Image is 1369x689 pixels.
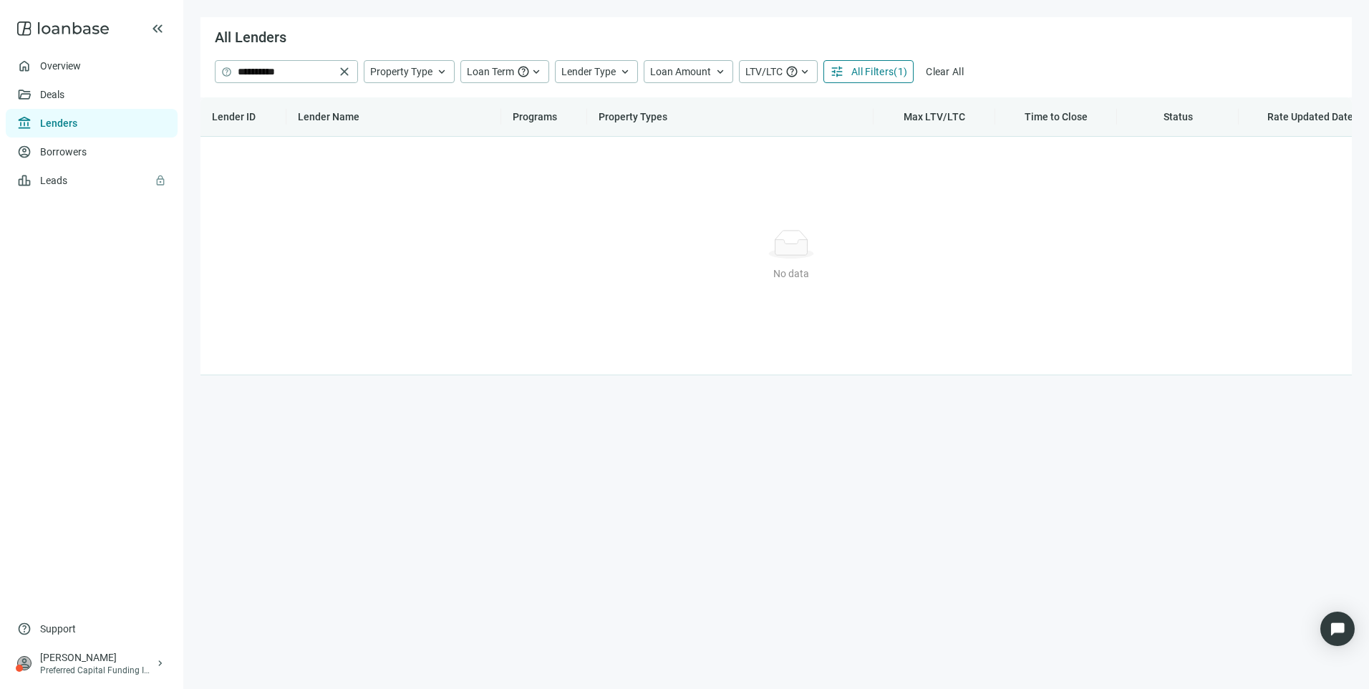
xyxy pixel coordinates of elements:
span: Lender Type [561,66,616,77]
span: ( 1 ) [894,66,907,77]
span: Max LTV/LTC [904,111,965,122]
span: Property Types [599,111,667,122]
span: help [221,67,232,77]
a: Deals [40,89,64,100]
a: Lenders [40,117,77,129]
span: All Filters [851,66,894,77]
span: help [17,622,32,636]
span: lock [155,175,166,186]
button: tuneAll Filters(1) [823,60,914,83]
span: Lender Name [298,111,359,122]
button: keyboard_double_arrow_left [149,20,166,37]
span: LTV/LTC [745,66,783,77]
button: Clear All [919,60,970,83]
span: Support [40,622,76,636]
a: Borrowers [40,146,87,158]
span: Loan Term [467,66,514,77]
span: keyboard_arrow_up [530,65,543,78]
span: Programs [513,111,557,122]
span: Rate Updated Date [1267,111,1353,122]
span: close [337,64,352,79]
div: No data [768,266,814,281]
span: keyboard_arrow_up [435,65,448,78]
span: help [785,65,798,78]
span: Clear All [926,66,964,77]
span: Property Type [370,66,432,77]
span: keyboard_arrow_up [619,65,632,78]
div: Open Intercom Messenger [1320,612,1355,646]
span: keyboard_arrow_right [155,657,166,669]
div: Preferred Capital Funding INC. [40,665,155,676]
div: [PERSON_NAME] [40,650,155,665]
span: help [517,65,530,78]
span: keyboard_arrow_up [798,65,811,78]
span: Time to Close [1025,111,1088,122]
span: person [17,656,32,670]
span: Status [1164,111,1193,122]
span: Lender ID [212,111,256,122]
span: Loan Amount [650,66,711,77]
span: All Lenders [215,29,286,46]
span: tune [830,64,844,79]
span: keyboard_arrow_up [714,65,727,78]
a: Overview [40,60,81,72]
